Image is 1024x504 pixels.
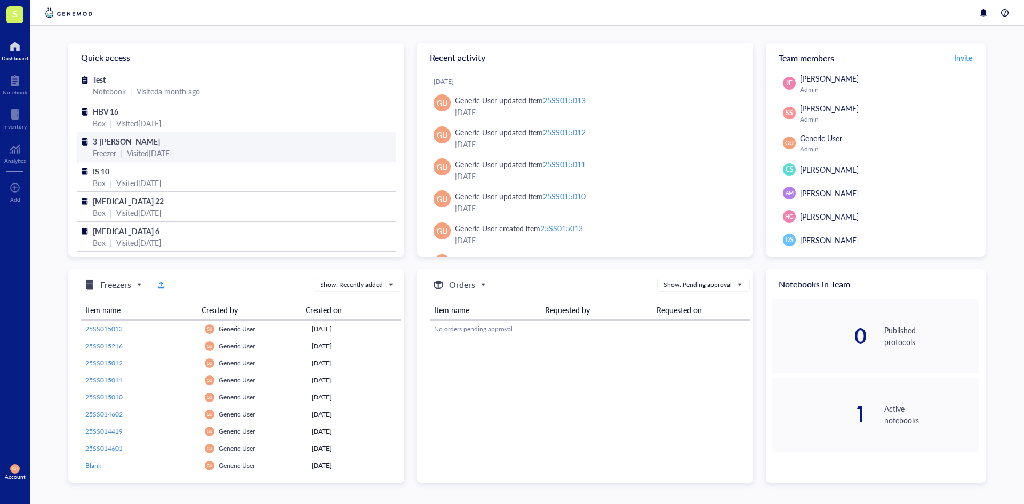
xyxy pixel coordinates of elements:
span: Generic User [219,375,255,385]
div: 25SS015011 [543,159,586,170]
div: 1 [772,404,867,425]
div: Visited a month ago [137,85,200,97]
span: Test [93,74,106,85]
span: 25SS015013 [85,324,123,333]
th: Created on [301,300,393,320]
span: GU [785,139,794,147]
a: GUGeneric User updated item25SS015011[DATE] [426,154,745,186]
div: Visited [DATE] [127,147,172,159]
div: 0 [772,325,867,347]
span: Generic User [219,341,255,350]
div: [DATE] [455,106,736,118]
span: Generic User [219,324,255,333]
div: No orders pending approval [434,324,746,334]
div: Notebook [3,89,27,95]
a: 25SS015216 [85,341,196,351]
div: [DATE] [455,234,736,246]
span: 25SS015010 [85,393,123,402]
div: Show: Recently added [320,280,383,290]
span: Generic User [219,358,255,367]
span: GU [437,97,447,109]
div: Generic User created item [455,222,583,234]
span: 25SS014602 [85,410,123,419]
div: Generic User updated item [455,126,586,138]
span: GU [437,129,447,141]
span: AM [785,189,793,197]
span: GU [207,344,212,348]
div: Visited [DATE] [116,177,161,189]
div: Notebook [93,85,126,97]
span: HG [785,212,794,221]
a: GUGeneric User updated item25SS015013[DATE] [426,90,745,122]
div: [DATE] [311,444,397,453]
img: genemod-logo [43,6,95,19]
div: 25SS015013 [543,95,586,106]
div: Generic User updated item [455,190,586,202]
span: Generic User [219,444,255,453]
span: GU [207,327,212,331]
div: Dashboard [2,55,28,61]
div: Published protocols [884,324,979,348]
div: Admin [800,115,975,124]
a: Analytics [4,140,26,164]
div: | [110,237,112,249]
div: Visited [DATE] [116,117,161,129]
div: Team members [766,43,986,73]
span: Generic User [219,410,255,419]
th: Requested by [541,300,652,320]
span: GU [437,193,447,205]
span: [PERSON_NAME] [800,235,859,245]
span: Blank [85,461,101,470]
span: GU [207,378,212,382]
span: GU [207,463,212,468]
span: Generic User [219,393,255,402]
a: 25SS014419 [85,427,196,436]
a: Blank [85,461,196,470]
div: 25SS015010 [543,191,586,202]
div: Box [93,237,106,249]
div: | [130,85,132,97]
a: 25SS015012 [85,358,196,368]
span: GU [207,361,212,365]
div: [DATE] [311,341,397,351]
span: Generic User [219,427,255,436]
span: CS [786,165,794,174]
div: [DATE] [455,202,736,214]
div: | [110,207,112,219]
span: 25SS015011 [85,375,123,385]
a: Notebook [3,72,27,95]
a: 25SS015011 [85,375,196,385]
button: Invite [954,49,973,66]
a: Dashboard [2,38,28,61]
span: [MEDICAL_DATA] 6 [93,226,159,236]
div: Freezer [93,147,116,159]
h5: Orders [449,278,475,291]
span: HBV 16 [93,106,118,117]
div: Generic User updated item [455,94,586,106]
div: [DATE] [311,393,397,402]
div: | [110,177,112,189]
div: | [110,117,112,129]
span: 25SS014601 [85,444,123,453]
div: Show: Pending approval [663,280,732,290]
th: Item name [430,300,541,320]
span: SS [786,108,793,118]
th: Item name [81,300,197,320]
span: GU [12,467,17,471]
div: Add [10,196,20,203]
span: 25SS015216 [85,341,123,350]
div: [DATE] [311,324,397,334]
a: 25SS015010 [85,393,196,402]
h5: Freezers [100,278,131,291]
div: Recent activity [417,43,753,73]
span: [PERSON_NAME] [800,211,859,222]
span: GU [207,429,212,434]
span: IS 10 [93,166,109,177]
div: | [121,147,123,159]
span: GU [207,412,212,417]
span: Generic User [219,461,255,470]
a: GUGeneric User updated item25SS015010[DATE] [426,186,745,218]
div: [DATE] [311,461,397,470]
div: 25SS015012 [543,127,586,138]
